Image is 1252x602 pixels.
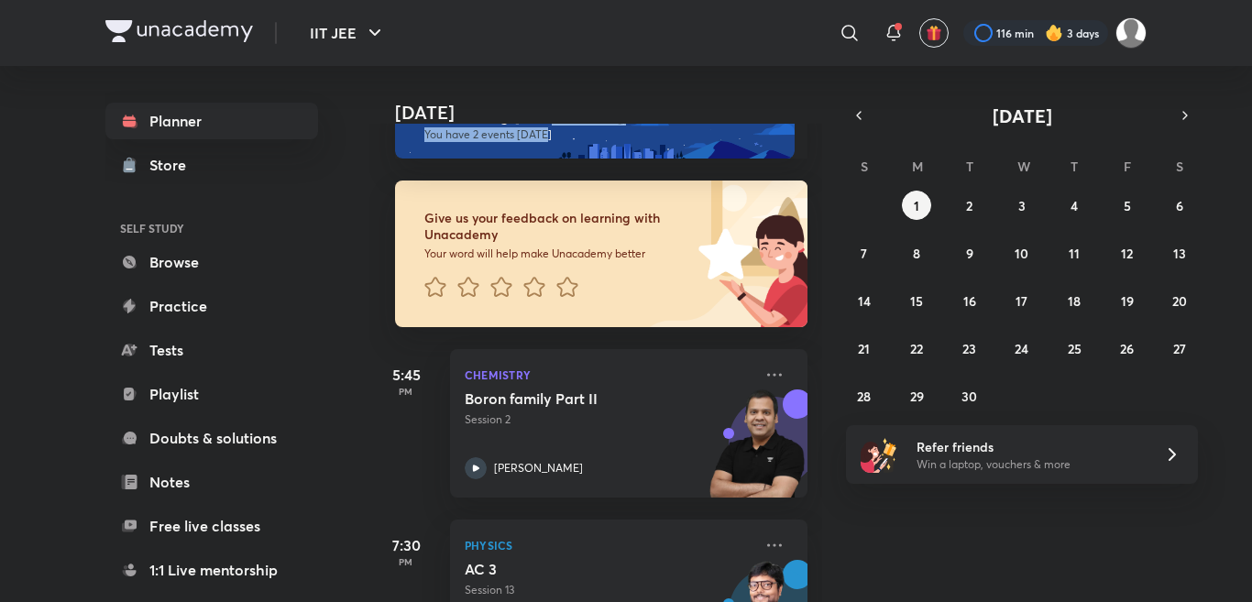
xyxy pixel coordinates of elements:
[1060,286,1089,315] button: September 18, 2025
[1068,292,1081,310] abbr: September 18, 2025
[1113,238,1142,268] button: September 12, 2025
[105,147,318,183] a: Store
[105,20,253,42] img: Company Logo
[1018,197,1026,214] abbr: September 3, 2025
[1069,245,1080,262] abbr: September 11, 2025
[1165,238,1194,268] button: September 13, 2025
[861,245,867,262] abbr: September 7, 2025
[926,25,942,41] img: avatar
[917,456,1142,473] p: Win a laptop, vouchers & more
[902,238,931,268] button: September 8, 2025
[1165,286,1194,315] button: September 20, 2025
[369,386,443,397] p: PM
[1060,334,1089,363] button: September 25, 2025
[1176,197,1183,214] abbr: September 6, 2025
[902,381,931,410] button: September 29, 2025
[1113,286,1142,315] button: September 19, 2025
[105,332,318,368] a: Tests
[1173,340,1186,357] abbr: September 27, 2025
[1016,292,1027,310] abbr: September 17, 2025
[919,18,949,48] button: avatar
[465,389,693,408] h5: Boron family Part II
[299,15,397,51] button: IIT JEE
[913,245,920,262] abbr: September 8, 2025
[369,556,443,567] p: PM
[465,411,752,428] p: Session 2
[966,197,972,214] abbr: September 2, 2025
[955,191,984,220] button: September 2, 2025
[1071,197,1078,214] abbr: September 4, 2025
[955,381,984,410] button: September 30, 2025
[1113,191,1142,220] button: September 5, 2025
[917,437,1142,456] h6: Refer friends
[1060,191,1089,220] button: September 4, 2025
[1007,238,1037,268] button: September 10, 2025
[1113,334,1142,363] button: September 26, 2025
[1007,286,1037,315] button: September 17, 2025
[465,364,752,386] p: Chemistry
[1015,340,1028,357] abbr: September 24, 2025
[1007,334,1037,363] button: September 24, 2025
[369,364,443,386] h5: 5:45
[465,560,693,578] h5: AC 3
[902,191,931,220] button: September 1, 2025
[902,286,931,315] button: September 15, 2025
[1045,24,1063,42] img: streak
[369,534,443,556] h5: 7:30
[1060,238,1089,268] button: September 11, 2025
[966,158,973,175] abbr: Tuesday
[961,388,977,405] abbr: September 30, 2025
[993,104,1052,128] span: [DATE]
[1015,245,1028,262] abbr: September 10, 2025
[636,181,807,327] img: feedback_image
[149,154,197,176] div: Store
[910,292,923,310] abbr: September 15, 2025
[105,552,318,588] a: 1:1 Live mentorship
[105,103,318,139] a: Planner
[1124,158,1131,175] abbr: Friday
[1165,191,1194,220] button: September 6, 2025
[465,582,752,598] p: Session 13
[424,246,692,261] p: Your word will help make Unacademy better
[1165,334,1194,363] button: September 27, 2025
[858,340,870,357] abbr: September 21, 2025
[861,436,897,473] img: referral
[1172,292,1187,310] abbr: September 20, 2025
[424,127,778,142] p: You have 2 events [DATE]
[105,288,318,324] a: Practice
[962,340,976,357] abbr: September 23, 2025
[850,286,879,315] button: September 14, 2025
[707,389,807,516] img: unacademy
[1007,191,1037,220] button: September 3, 2025
[850,381,879,410] button: September 28, 2025
[1120,340,1134,357] abbr: September 26, 2025
[424,210,692,243] h6: Give us your feedback on learning with Unacademy
[914,197,919,214] abbr: September 1, 2025
[955,286,984,315] button: September 16, 2025
[1068,340,1082,357] abbr: September 25, 2025
[850,334,879,363] button: September 21, 2025
[966,245,973,262] abbr: September 9, 2025
[1124,197,1131,214] abbr: September 5, 2025
[105,244,318,280] a: Browse
[912,158,923,175] abbr: Monday
[1121,292,1134,310] abbr: September 19, 2025
[1017,158,1030,175] abbr: Wednesday
[955,334,984,363] button: September 23, 2025
[395,93,795,159] img: evening
[1121,245,1133,262] abbr: September 12, 2025
[105,464,318,500] a: Notes
[105,20,253,47] a: Company Logo
[910,388,924,405] abbr: September 29, 2025
[105,213,318,244] h6: SELF STUDY
[872,103,1172,128] button: [DATE]
[861,158,868,175] abbr: Sunday
[105,508,318,544] a: Free live classes
[910,340,923,357] abbr: September 22, 2025
[963,292,976,310] abbr: September 16, 2025
[1176,158,1183,175] abbr: Saturday
[857,388,871,405] abbr: September 28, 2025
[850,238,879,268] button: September 7, 2025
[858,292,871,310] abbr: September 14, 2025
[955,238,984,268] button: September 9, 2025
